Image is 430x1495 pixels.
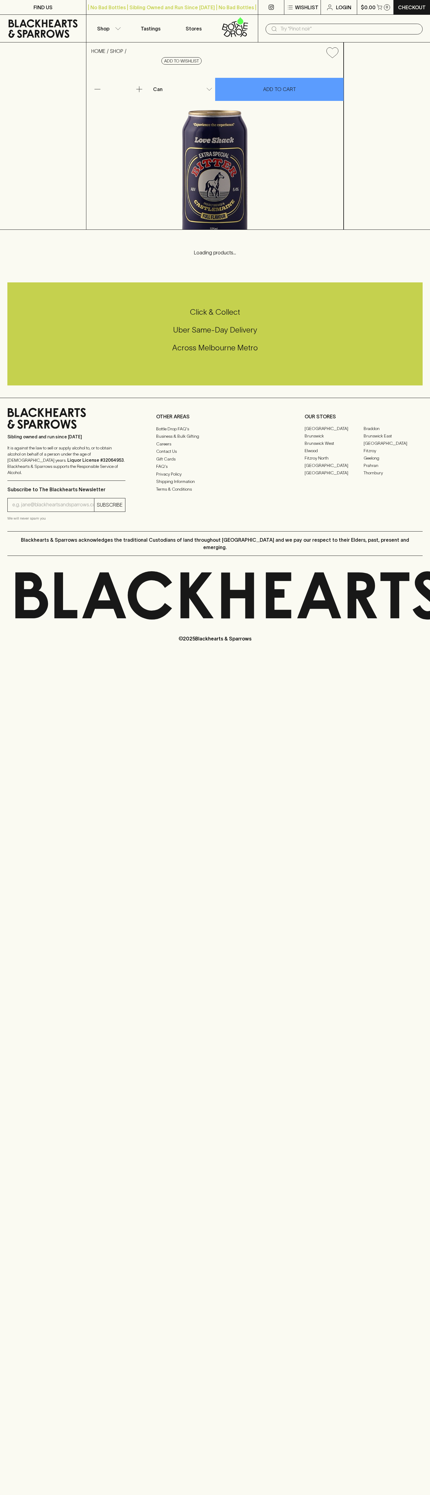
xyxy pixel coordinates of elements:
h5: Across Melbourne Metro [7,343,423,353]
a: Gift Cards [156,455,274,463]
p: Can [153,86,163,93]
a: Tastings [129,15,172,42]
a: [GEOGRAPHIC_DATA] [364,440,423,447]
a: Stores [172,15,215,42]
a: [GEOGRAPHIC_DATA] [305,425,364,433]
img: 26982.png [86,63,343,229]
a: Prahran [364,462,423,469]
p: Sibling owned and run since [DATE] [7,434,125,440]
a: Fitzroy North [305,455,364,462]
p: 0 [386,6,388,9]
a: Shipping Information [156,478,274,485]
a: Brunswick [305,433,364,440]
button: ADD TO CART [215,78,344,101]
h5: Click & Collect [7,307,423,317]
a: Geelong [364,455,423,462]
p: SUBSCRIBE [97,501,123,508]
p: Wishlist [295,4,318,11]
input: e.g. jane@blackheartsandsparrows.com.au [12,500,94,510]
a: Terms & Conditions [156,485,274,493]
a: HOME [91,48,105,54]
a: Privacy Policy [156,470,274,478]
a: [GEOGRAPHIC_DATA] [305,469,364,477]
a: Elwood [305,447,364,455]
div: Can [151,83,215,95]
p: OTHER AREAS [156,413,274,420]
p: $0.00 [361,4,376,11]
a: Contact Us [156,448,274,455]
p: It is against the law to sell or supply alcohol to, or to obtain alcohol on behalf of a person un... [7,445,125,476]
button: Add to wishlist [161,57,202,65]
p: FIND US [34,4,53,11]
p: Blackhearts & Sparrows acknowledges the traditional Custodians of land throughout [GEOGRAPHIC_DAT... [12,536,418,551]
p: Subscribe to The Blackhearts Newsletter [7,486,125,493]
p: Stores [186,25,202,32]
button: Add to wishlist [324,45,341,61]
button: SUBSCRIBE [94,498,125,512]
a: Brunswick West [305,440,364,447]
h5: Uber Same-Day Delivery [7,325,423,335]
a: Fitzroy [364,447,423,455]
p: Login [336,4,351,11]
a: Careers [156,440,274,448]
a: [GEOGRAPHIC_DATA] [305,462,364,469]
p: ADD TO CART [263,86,296,93]
a: Thornbury [364,469,423,477]
a: Business & Bulk Gifting [156,433,274,440]
p: We will never spam you [7,515,125,521]
a: FAQ's [156,463,274,470]
a: Brunswick East [364,433,423,440]
p: OUR STORES [305,413,423,420]
strong: Liquor License #32064953 [67,458,124,463]
button: Shop [86,15,129,42]
input: Try "Pinot noir" [280,24,418,34]
div: Call to action block [7,282,423,385]
p: Loading products... [6,249,424,256]
a: SHOP [110,48,123,54]
a: Bottle Drop FAQ's [156,425,274,433]
a: Braddon [364,425,423,433]
p: Shop [97,25,109,32]
p: Checkout [398,4,426,11]
p: Tastings [141,25,160,32]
